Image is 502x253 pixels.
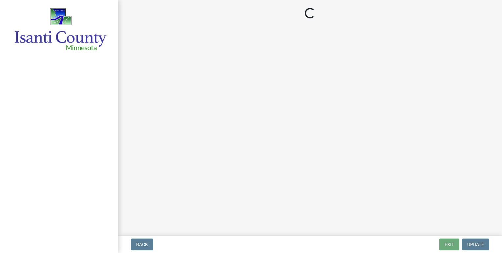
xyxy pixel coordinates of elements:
[13,7,108,52] img: Isanti County, Minnesota
[131,239,153,250] button: Back
[439,239,459,250] button: Exit
[467,242,484,247] span: Update
[462,239,489,250] button: Update
[136,242,148,247] span: Back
